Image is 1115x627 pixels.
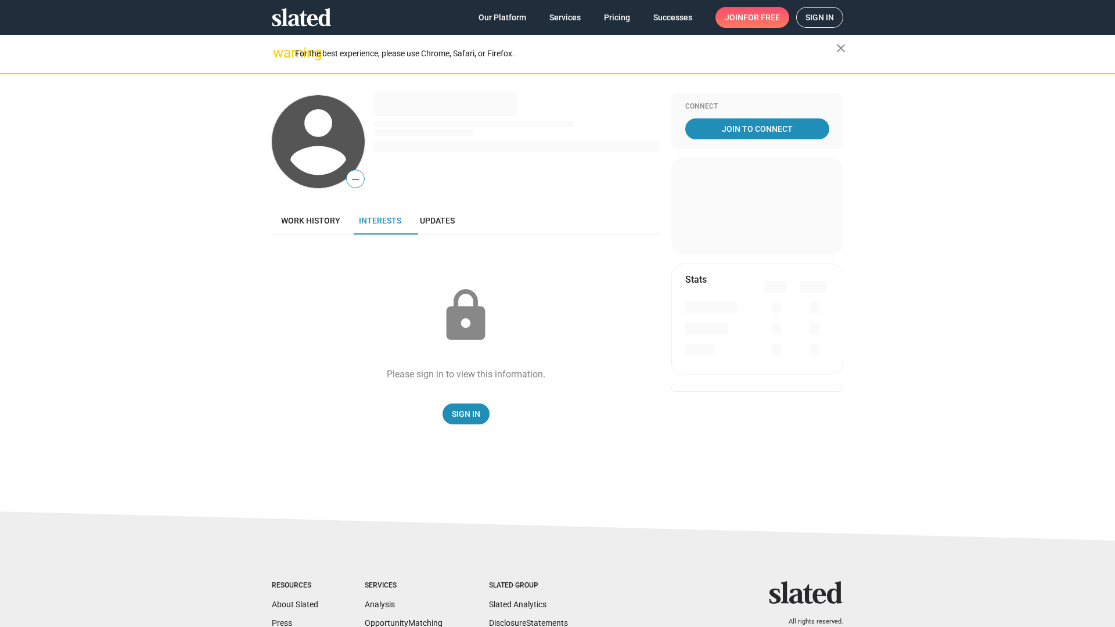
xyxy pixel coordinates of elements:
[347,172,364,187] span: —
[715,7,789,28] a: Joinfor free
[549,7,581,28] span: Services
[685,118,829,139] a: Join To Connect
[437,287,495,345] mat-icon: lock
[365,581,443,590] div: Services
[420,216,455,225] span: Updates
[281,216,340,225] span: Work history
[411,207,464,235] a: Updates
[685,102,829,111] div: Connect
[272,600,318,609] a: About Slated
[725,7,780,28] span: Join
[834,41,848,55] mat-icon: close
[595,7,639,28] a: Pricing
[604,7,630,28] span: Pricing
[479,7,526,28] span: Our Platform
[805,8,834,27] span: Sign in
[540,7,590,28] a: Services
[469,7,535,28] a: Our Platform
[387,368,545,380] div: Please sign in to view this information.
[272,207,350,235] a: Work history
[350,207,411,235] a: Interests
[489,581,568,590] div: Slated Group
[295,46,836,62] div: For the best experience, please use Chrome, Safari, or Firefox.
[796,7,843,28] a: Sign in
[452,403,480,424] span: Sign In
[489,600,546,609] a: Slated Analytics
[272,581,318,590] div: Resources
[273,46,287,60] mat-icon: warning
[644,7,702,28] a: Successes
[653,7,692,28] span: Successes
[359,216,401,225] span: Interests
[743,7,780,28] span: for free
[685,273,707,286] mat-card-title: Stats
[688,118,827,139] span: Join To Connect
[365,600,395,609] a: Analysis
[443,403,490,424] a: Sign In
